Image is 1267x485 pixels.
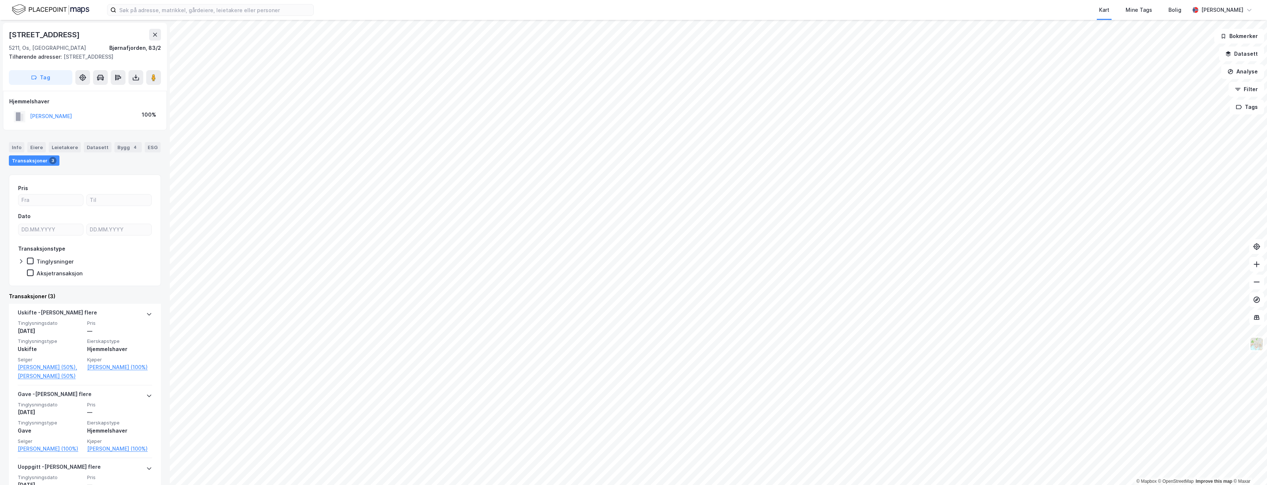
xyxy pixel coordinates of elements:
[1136,479,1157,484] a: Mapbox
[18,212,31,221] div: Dato
[18,426,83,435] div: Gave
[1201,6,1243,14] div: [PERSON_NAME]
[1158,479,1194,484] a: OpenStreetMap
[18,345,83,354] div: Uskifte
[27,142,46,152] div: Eiere
[9,97,161,106] div: Hjemmelshaver
[18,420,83,426] span: Tinglysningstype
[87,195,151,206] input: Til
[18,224,83,235] input: DD.MM.YYYY
[1229,82,1264,97] button: Filter
[131,144,139,151] div: 4
[9,52,155,61] div: [STREET_ADDRESS]
[9,142,24,152] div: Info
[87,224,151,235] input: DD.MM.YYYY
[9,70,72,85] button: Tag
[1250,337,1264,351] img: Z
[18,462,101,474] div: Uoppgitt - [PERSON_NAME] flere
[87,444,152,453] a: [PERSON_NAME] (100%)
[49,157,56,164] div: 3
[109,44,161,52] div: Bjørnafjorden, 83/2
[18,408,83,417] div: [DATE]
[1214,29,1264,44] button: Bokmerker
[87,363,152,372] a: [PERSON_NAME] (100%)
[37,270,83,277] div: Aksjetransaksjon
[18,444,83,453] a: [PERSON_NAME] (100%)
[18,390,92,402] div: Gave - [PERSON_NAME] flere
[1196,479,1232,484] a: Improve this map
[18,338,83,344] span: Tinglysningstype
[12,3,89,16] img: logo.f888ab2527a4732fd821a326f86c7f29.svg
[87,420,152,426] span: Eierskapstype
[18,363,83,372] a: [PERSON_NAME] (50%),
[18,402,83,408] span: Tinglysningsdato
[1221,64,1264,79] button: Analyse
[9,292,161,301] div: Transaksjoner (3)
[1230,100,1264,114] button: Tags
[18,372,83,381] a: [PERSON_NAME] (50%)
[9,44,86,52] div: 5211, Os, [GEOGRAPHIC_DATA]
[87,474,152,481] span: Pris
[9,29,81,41] div: [STREET_ADDRESS]
[87,408,152,417] div: —
[87,402,152,408] span: Pris
[1230,450,1267,485] iframe: Chat Widget
[1099,6,1109,14] div: Kart
[18,195,83,206] input: Fra
[1168,6,1181,14] div: Bolig
[1219,47,1264,61] button: Datasett
[18,438,83,444] span: Selger
[114,142,142,152] div: Bygg
[87,438,152,444] span: Kjøper
[18,320,83,326] span: Tinglysningsdato
[18,357,83,363] span: Selger
[9,54,63,60] span: Tilhørende adresser:
[87,320,152,326] span: Pris
[87,345,152,354] div: Hjemmelshaver
[18,244,65,253] div: Transaksjonstype
[142,110,156,119] div: 100%
[49,142,81,152] div: Leietakere
[9,155,59,166] div: Transaksjoner
[84,142,111,152] div: Datasett
[37,258,74,265] div: Tinglysninger
[87,327,152,336] div: —
[145,142,161,152] div: ESG
[18,474,83,481] span: Tinglysningsdato
[87,338,152,344] span: Eierskapstype
[18,327,83,336] div: [DATE]
[116,4,313,16] input: Søk på adresse, matrikkel, gårdeiere, leietakere eller personer
[87,426,152,435] div: Hjemmelshaver
[1126,6,1152,14] div: Mine Tags
[87,357,152,363] span: Kjøper
[18,184,28,193] div: Pris
[18,308,97,320] div: Uskifte - [PERSON_NAME] flere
